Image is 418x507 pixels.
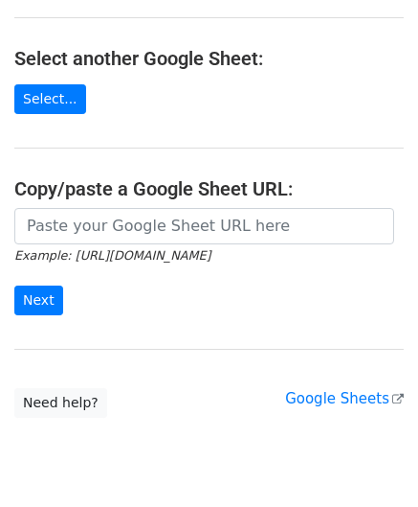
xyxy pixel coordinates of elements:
[322,415,418,507] iframe: Chat Widget
[14,388,107,418] a: Need help?
[14,84,86,114] a: Select...
[14,248,210,263] small: Example: [URL][DOMAIN_NAME]
[14,47,404,70] h4: Select another Google Sheet:
[14,177,404,200] h4: Copy/paste a Google Sheet URL:
[14,286,63,315] input: Next
[285,390,404,407] a: Google Sheets
[14,208,394,244] input: Paste your Google Sheet URL here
